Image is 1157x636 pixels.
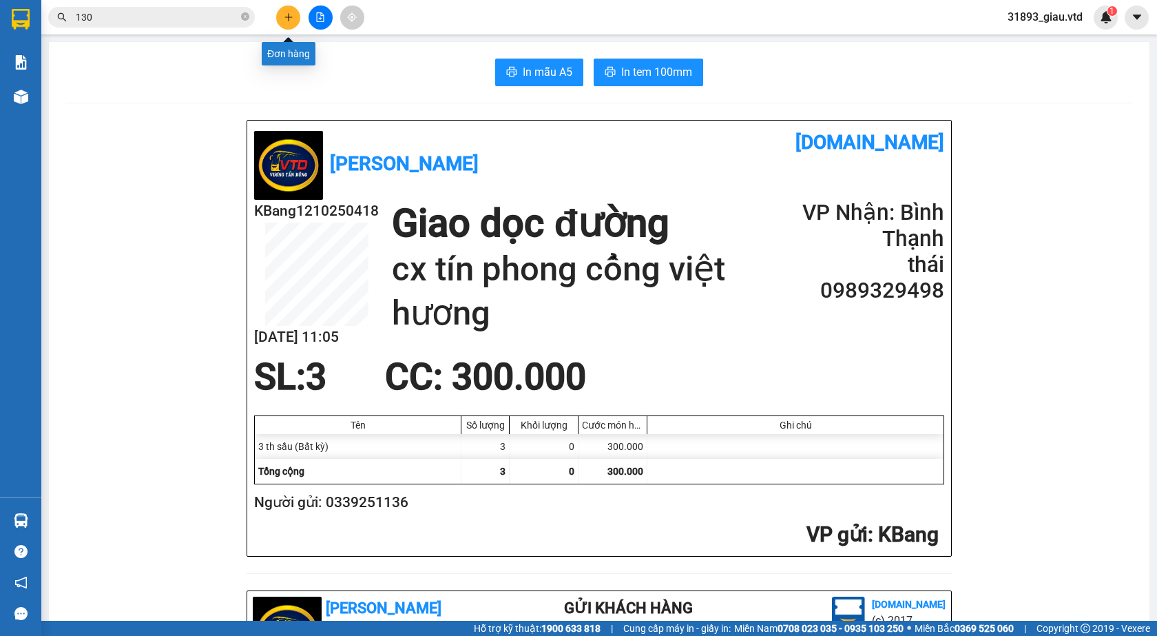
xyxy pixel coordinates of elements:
h1: cx tín phong cổng việt hương [392,247,778,335]
strong: 1900 633 818 [541,623,601,634]
h1: Giao dọc đường [392,200,778,247]
img: logo.jpg [832,597,865,630]
img: warehouse-icon [14,513,28,528]
span: 3 [306,356,326,398]
b: Gửi khách hàng [564,599,693,617]
b: [DOMAIN_NAME] [872,599,946,610]
span: In mẫu A5 [523,63,572,81]
button: plus [276,6,300,30]
span: Cung cấp máy in - giấy in: [623,621,731,636]
span: message [14,607,28,620]
span: VP gửi [806,522,868,546]
span: question-circle [14,545,28,558]
span: printer [506,66,517,79]
img: logo-vxr [12,9,30,30]
span: 31893_giau.vtd [997,8,1094,25]
span: 3 [500,466,505,477]
span: Miền Nam [734,621,904,636]
span: printer [605,66,616,79]
strong: 0708 023 035 - 0935 103 250 [778,623,904,634]
span: search [57,12,67,22]
h2: [DATE] 11:05 [254,326,379,349]
h2: Người gửi: 0339251136 [254,491,939,514]
h2: VP Nhận: Bình Thạnh [779,200,944,252]
div: 300.000 [578,434,647,459]
span: copyright [1081,624,1090,633]
h2: thái [779,252,944,278]
span: | [611,621,613,636]
div: Cước món hàng [582,420,643,431]
sup: 1 [1107,6,1117,16]
span: 1 [1109,6,1114,16]
button: printerIn mẫu A5 [495,59,583,86]
button: aim [340,6,364,30]
span: plus [284,12,293,22]
div: CC : 300.000 [377,356,594,398]
span: notification [14,576,28,589]
button: file-add [309,6,333,30]
b: [DOMAIN_NAME] [795,131,944,154]
input: Tìm tên, số ĐT hoặc mã đơn [76,10,238,25]
h2: : KBang [254,521,939,549]
img: solution-icon [14,55,28,70]
span: close-circle [241,11,249,24]
span: close-circle [241,12,249,21]
div: Tên [258,420,457,431]
button: printerIn tem 100mm [594,59,703,86]
span: aim [347,12,357,22]
span: caret-down [1131,11,1143,23]
span: Tổng cộng [258,466,304,477]
h2: 0989329498 [779,278,944,304]
strong: 0369 525 060 [955,623,1014,634]
span: 300.000 [607,466,643,477]
img: logo.jpg [254,131,323,200]
span: SL: [254,356,306,398]
h2: KBang1210250418 [254,200,379,223]
span: Hỗ trợ kỹ thuật: [474,621,601,636]
div: 0 [510,434,578,459]
span: In tem 100mm [621,63,692,81]
span: ⚪️ [907,626,911,631]
div: Khối lượng [513,420,574,431]
b: [PERSON_NAME] [326,599,441,617]
b: [PERSON_NAME] [330,152,479,175]
span: Miền Bắc [915,621,1014,636]
div: Ghi chú [651,420,940,431]
div: Số lượng [465,420,505,431]
img: icon-new-feature [1100,11,1112,23]
span: | [1024,621,1026,636]
div: 3 th sầu (Bất kỳ) [255,434,461,459]
li: (c) 2017 [872,612,946,629]
span: file-add [315,12,325,22]
div: 3 [461,434,510,459]
span: 0 [569,466,574,477]
button: caret-down [1125,6,1149,30]
img: warehouse-icon [14,90,28,104]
